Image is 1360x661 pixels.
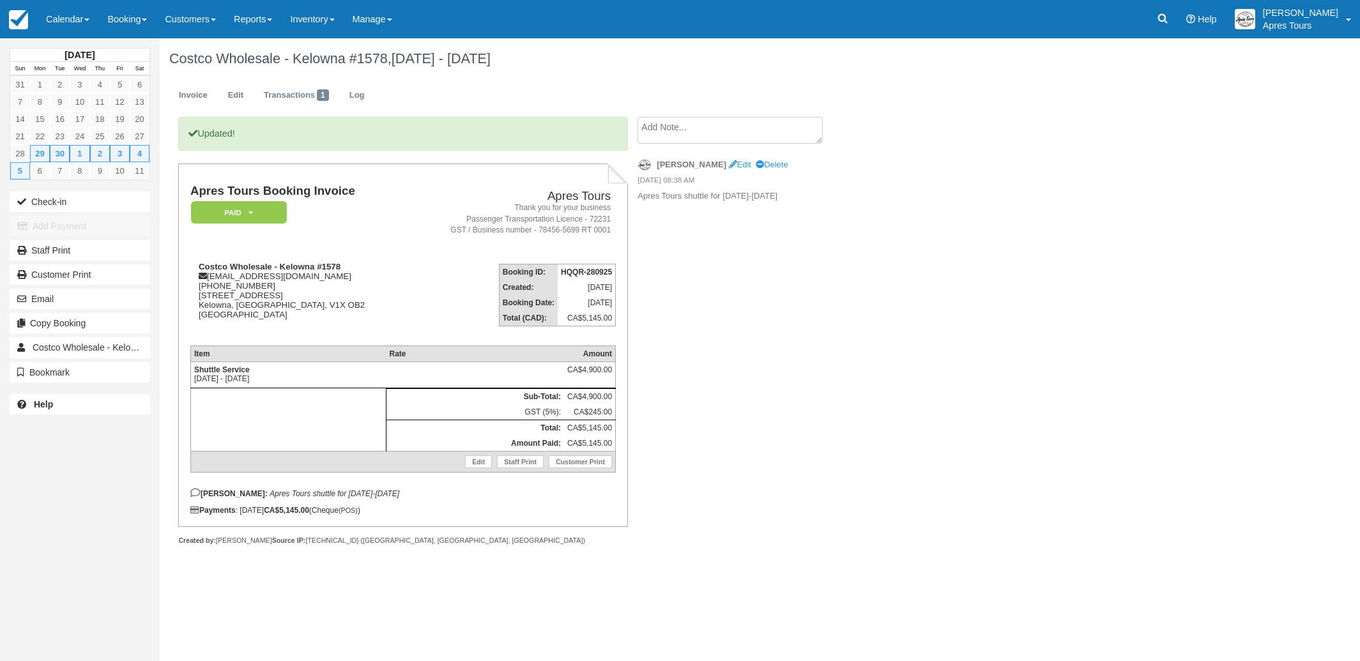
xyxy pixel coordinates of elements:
[50,76,70,93] a: 2
[264,506,309,515] strong: CA$5,145.00
[194,365,250,374] strong: Shuttle Service
[561,268,612,277] strong: HQQR-280925
[10,162,30,179] a: 5
[190,346,386,362] th: Item
[130,110,149,128] a: 20
[10,62,30,76] th: Sun
[10,192,150,212] button: Check-in
[190,506,236,515] strong: Payments
[110,162,130,179] a: 10
[497,455,544,468] a: Staff Print
[270,489,399,498] em: Apres Tours shuttle for [DATE]-[DATE]
[110,93,130,110] a: 12
[386,436,564,452] th: Amount Paid:
[50,62,70,76] th: Tue
[130,76,149,93] a: 6
[1263,19,1338,32] p: Apres Tours
[50,145,70,162] a: 30
[90,145,110,162] a: 2
[564,389,616,405] td: CA$4,900.00
[33,342,174,353] span: Costco Wholesale - Kelowna #1578
[30,93,50,110] a: 8
[558,295,616,310] td: [DATE]
[9,10,28,29] img: checkfront-main-nav-mini-logo.png
[190,185,406,198] h1: Apres Tours Booking Invoice
[218,83,253,108] a: Edit
[392,50,491,66] span: [DATE] - [DATE]
[10,93,30,110] a: 7
[317,89,329,101] span: 1
[558,310,616,326] td: CA$5,145.00
[10,216,150,236] button: Add Payment
[190,262,406,335] div: [EMAIL_ADDRESS][DOMAIN_NAME] [PHONE_NUMBER] [STREET_ADDRESS] Kelowna, [GEOGRAPHIC_DATA], V1X OB2 ...
[190,362,386,388] td: [DATE] - [DATE]
[411,190,611,203] h2: Apres Tours
[90,76,110,93] a: 4
[110,62,130,76] th: Fri
[130,162,149,179] a: 11
[50,93,70,110] a: 9
[340,83,374,108] a: Log
[34,399,53,409] b: Help
[558,280,616,295] td: [DATE]
[178,117,627,151] p: Updated!
[90,62,110,76] th: Thu
[638,175,853,189] em: [DATE] 08:38 AM
[339,506,358,514] small: (POS)
[10,128,30,145] a: 21
[756,160,788,169] a: Delete
[191,201,287,224] em: Paid
[70,76,89,93] a: 3
[199,262,340,271] strong: Costco Wholesale - Kelowna #1578
[10,264,150,285] a: Customer Print
[130,93,149,110] a: 13
[1263,6,1338,19] p: [PERSON_NAME]
[130,145,149,162] a: 4
[70,110,89,128] a: 17
[65,50,95,60] strong: [DATE]
[130,62,149,76] th: Sat
[10,76,30,93] a: 31
[254,83,339,108] a: Transactions1
[30,62,50,76] th: Mon
[10,289,150,309] button: Email
[178,536,216,544] strong: Created by:
[564,404,616,420] td: CA$245.00
[386,389,564,405] th: Sub-Total:
[110,145,130,162] a: 3
[70,162,89,179] a: 8
[70,93,89,110] a: 10
[411,202,611,235] address: Thank you for your business Passenger Transportation Licence - 72231 GST / Business number - 7845...
[1186,15,1195,24] i: Help
[90,110,110,128] a: 18
[130,128,149,145] a: 27
[10,313,150,333] button: Copy Booking
[567,365,612,384] div: CA$4,900.00
[657,160,726,169] strong: [PERSON_NAME]
[30,128,50,145] a: 22
[386,404,564,420] td: GST (5%):
[178,536,627,545] div: [PERSON_NAME] [TECHNICAL_ID] ([GEOGRAPHIC_DATA], [GEOGRAPHIC_DATA], [GEOGRAPHIC_DATA])
[272,536,306,544] strong: Source IP:
[564,436,616,452] td: CA$5,145.00
[90,162,110,179] a: 9
[30,110,50,128] a: 15
[190,201,282,224] a: Paid
[50,110,70,128] a: 16
[169,51,1170,66] h1: Costco Wholesale - Kelowna #1578,
[90,93,110,110] a: 11
[30,76,50,93] a: 1
[499,280,558,295] th: Created:
[190,489,268,498] strong: [PERSON_NAME]:
[50,128,70,145] a: 23
[10,337,150,358] a: Costco Wholesale - Kelowna #1578
[638,190,853,202] p: Apres Tours shuttle for [DATE]-[DATE]
[70,128,89,145] a: 24
[549,455,612,468] a: Customer Print
[10,362,150,383] button: Bookmark
[10,145,30,162] a: 28
[70,145,89,162] a: 1
[10,110,30,128] a: 14
[110,110,130,128] a: 19
[169,83,217,108] a: Invoice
